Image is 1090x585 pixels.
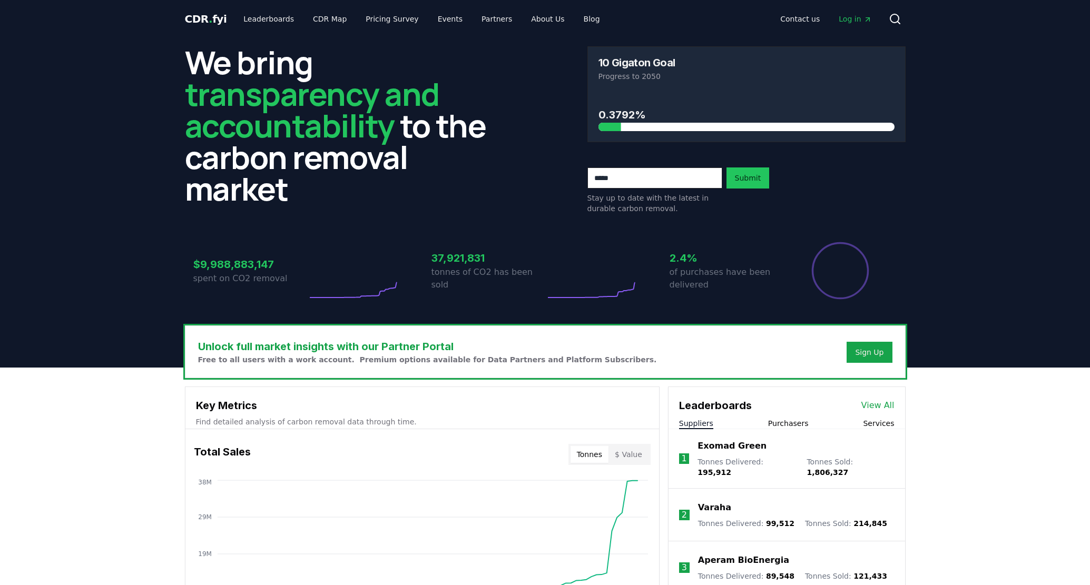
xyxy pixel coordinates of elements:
h3: 2.4% [670,250,783,266]
tspan: 38M [198,479,212,486]
a: Sign Up [855,347,883,358]
a: Contact us [772,9,828,28]
p: tonnes of CO2 has been sold [431,266,545,291]
button: $ Value [608,446,649,463]
h3: Unlock full market insights with our Partner Portal [198,339,657,354]
p: 2 [682,509,687,521]
p: 1 [681,452,686,465]
p: Tonnes Delivered : [698,457,796,478]
a: Log in [830,9,880,28]
a: Leaderboards [235,9,302,28]
span: 89,548 [766,572,794,580]
span: 1,806,327 [807,468,848,477]
p: 3 [682,561,687,574]
span: . [209,13,212,25]
p: Tonnes Delivered : [698,518,794,529]
div: Percentage of sales delivered [811,241,870,300]
a: Varaha [698,501,731,514]
h3: 37,921,831 [431,250,545,266]
span: Log in [839,14,871,24]
button: Tonnes [571,446,608,463]
button: Purchasers [768,418,809,429]
p: Tonnes Sold : [805,518,887,529]
nav: Main [772,9,880,28]
p: of purchases have been delivered [670,266,783,291]
p: Tonnes Sold : [805,571,887,581]
p: Stay up to date with the latest in durable carbon removal. [587,193,722,214]
p: Progress to 2050 [598,71,895,82]
h3: $9,988,883,147 [193,256,307,272]
span: 214,845 [853,519,887,528]
a: Exomad Green [698,440,767,452]
p: Free to all users with a work account. Premium options available for Data Partners and Platform S... [198,354,657,365]
a: Pricing Survey [357,9,427,28]
span: transparency and accountability [185,72,439,147]
a: Aperam BioEnergia [698,554,789,567]
span: 99,512 [766,519,794,528]
h2: We bring to the carbon removal market [185,46,503,204]
h3: 0.3792% [598,107,895,123]
span: 121,433 [853,572,887,580]
nav: Main [235,9,608,28]
h3: Key Metrics [196,398,649,413]
button: Services [863,418,894,429]
p: Tonnes Sold : [807,457,894,478]
h3: Total Sales [194,444,251,465]
tspan: 19M [198,550,212,558]
a: CDR.fyi [185,12,227,26]
a: About Us [523,9,573,28]
span: CDR fyi [185,13,227,25]
a: Events [429,9,471,28]
a: Blog [575,9,608,28]
p: Find detailed analysis of carbon removal data through time. [196,417,649,427]
p: spent on CO2 removal [193,272,307,285]
button: Sign Up [847,342,892,363]
p: Tonnes Delivered : [698,571,794,581]
a: Partners [473,9,521,28]
button: Suppliers [679,418,713,429]
span: 195,912 [698,468,731,477]
button: Submit [726,167,770,189]
h3: 10 Gigaton Goal [598,57,675,68]
h3: Leaderboards [679,398,752,413]
tspan: 29M [198,513,212,521]
a: View All [861,399,895,412]
a: CDR Map [305,9,355,28]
